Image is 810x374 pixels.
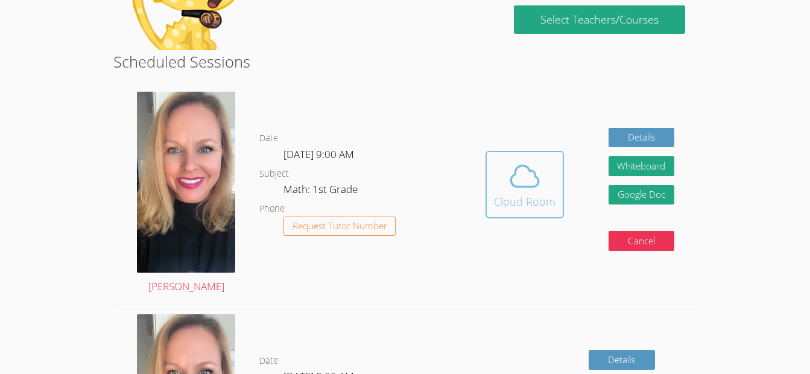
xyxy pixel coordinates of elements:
button: Cancel [609,231,675,251]
button: Request Tutor Number [283,217,396,236]
span: [DATE] 9:00 AM [283,147,354,161]
dd: Math: 1st Grade [283,181,360,201]
a: Details [589,350,655,370]
a: [PERSON_NAME] [137,92,235,296]
span: Request Tutor Number [293,221,387,230]
button: Cloud Room [486,151,564,218]
dt: Phone [259,201,285,217]
a: Details [609,128,675,148]
dt: Subject [259,166,289,182]
a: Google Doc [609,185,675,205]
button: Whiteboard [609,156,675,176]
div: Cloud Room [494,193,555,210]
dt: Date [259,353,278,369]
dt: Date [259,131,278,146]
h2: Scheduled Sessions [113,50,697,73]
img: avatar.png [137,92,235,273]
a: Select Teachers/Courses [514,5,685,34]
